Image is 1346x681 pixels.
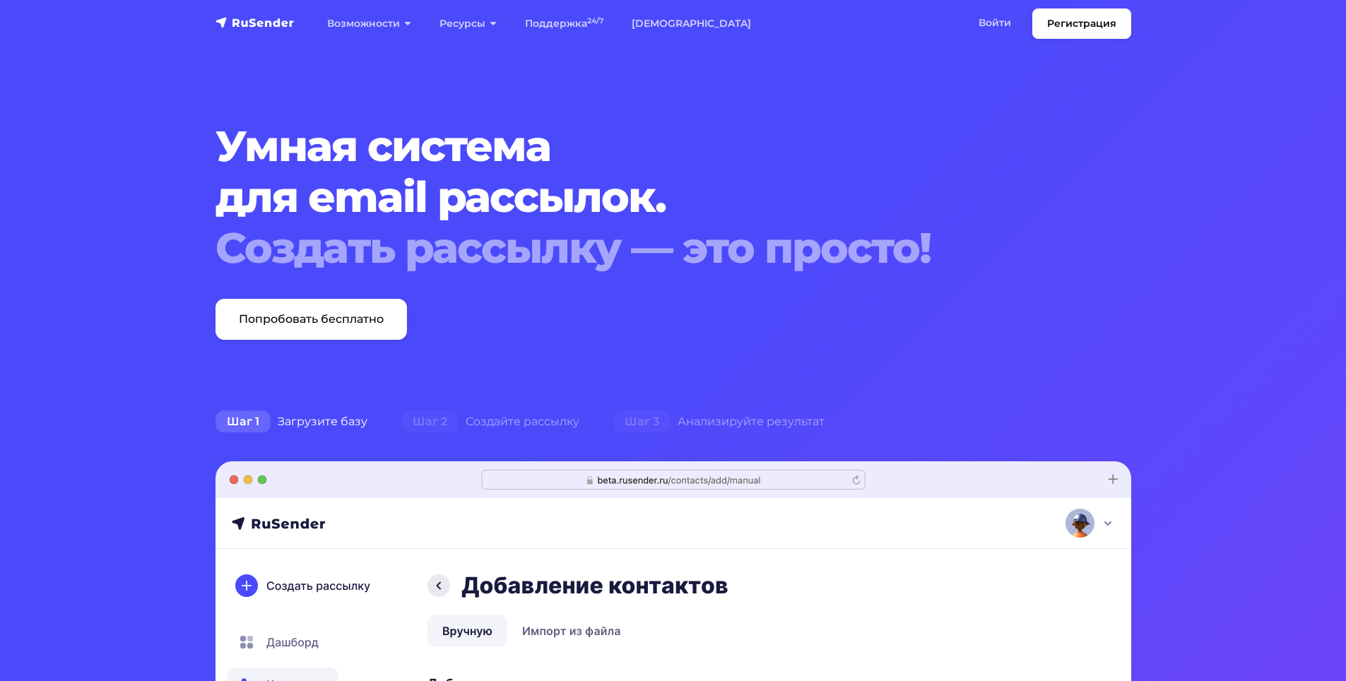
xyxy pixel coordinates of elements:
div: Загрузите базу [199,408,384,436]
div: Анализируйте результат [596,408,842,436]
span: Шаг 1 [216,410,271,433]
div: Создайте рассылку [384,408,596,436]
a: Попробовать бесплатно [216,299,407,340]
a: [DEMOGRAPHIC_DATA] [618,9,765,38]
img: RuSender [216,16,295,30]
h1: Умная система для email рассылок. [216,121,1053,273]
div: Создать рассылку — это просто! [216,223,1053,273]
a: Возможности [313,9,425,38]
a: Ресурсы [425,9,511,38]
a: Регистрация [1032,8,1131,39]
span: Шаг 2 [401,410,459,433]
span: Шаг 3 [613,410,671,433]
sup: 24/7 [587,16,603,25]
a: Войти [964,8,1025,37]
a: Поддержка24/7 [511,9,618,38]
